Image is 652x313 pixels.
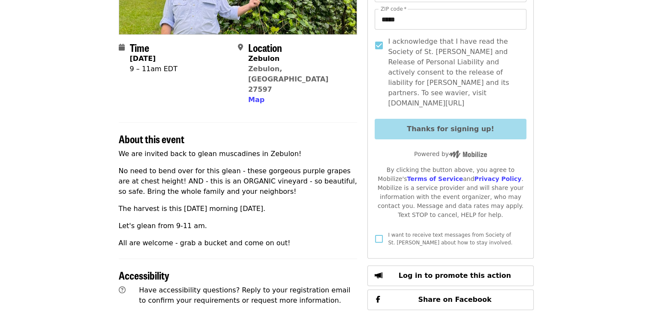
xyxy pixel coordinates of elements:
span: Powered by [414,150,487,157]
a: Zebulon, [GEOGRAPHIC_DATA] 27597 [248,65,328,93]
p: We are invited back to glean muscadines in Zebulon! [119,149,358,159]
button: Map [248,95,264,105]
label: ZIP code [381,6,406,12]
a: Privacy Policy [474,175,521,182]
button: Log in to promote this action [367,265,533,286]
strong: Zebulon [248,54,279,63]
span: Map [248,96,264,104]
i: calendar icon [119,43,125,51]
span: Share on Facebook [418,295,491,304]
img: Powered by Mobilize [449,150,487,158]
span: I want to receive text messages from Society of St. [PERSON_NAME] about how to stay involved. [388,232,512,246]
input: ZIP code [375,9,526,30]
span: Log in to promote this action [399,271,511,280]
a: Terms of Service [407,175,463,182]
button: Thanks for signing up! [375,119,526,139]
span: About this event [119,131,184,146]
p: No need to bend over for this glean - these gorgeous purple grapes are at chest height! AND - thi... [119,166,358,197]
span: Accessibility [119,268,169,283]
p: The harvest is this [DATE] morning [DATE]. [119,204,358,214]
strong: [DATE] [130,54,156,63]
p: Let's glean from 9-11 am. [119,221,358,231]
div: By clicking the button above, you agree to Mobilize's and . Mobilize is a service provider and wi... [375,166,526,220]
span: I acknowledge that I have read the Society of St. [PERSON_NAME] and Release of Personal Liability... [388,36,519,108]
div: 9 – 11am EDT [130,64,177,74]
p: All are welcome - grab a bucket and come on out! [119,238,358,248]
i: map-marker-alt icon [238,43,243,51]
span: Location [248,40,282,55]
span: Have accessibility questions? Reply to your registration email to confirm your requirements or re... [139,286,350,304]
span: Time [130,40,149,55]
button: Share on Facebook [367,289,533,310]
i: question-circle icon [119,286,126,294]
